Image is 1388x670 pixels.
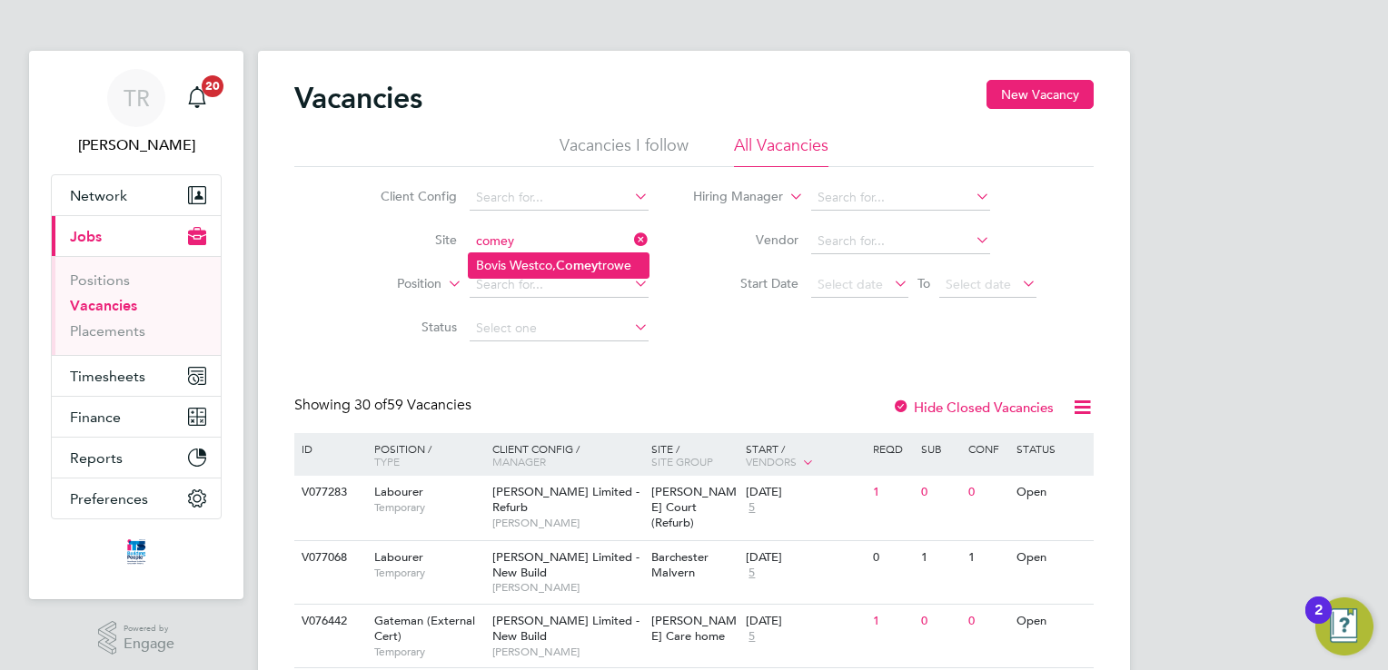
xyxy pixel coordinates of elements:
[98,621,175,655] a: Powered byEngage
[361,433,488,477] div: Position /
[1012,433,1091,464] div: Status
[946,276,1011,292] span: Select date
[651,613,737,644] span: [PERSON_NAME] Care home
[297,476,361,509] div: V077283
[70,449,123,467] span: Reports
[470,272,649,298] input: Search for...
[818,276,883,292] span: Select date
[892,399,1054,416] label: Hide Closed Vacancies
[811,229,990,254] input: Search for...
[964,541,1011,575] div: 1
[374,549,423,565] span: Labourer
[352,232,457,248] label: Site
[352,319,457,335] label: Status
[964,433,1011,464] div: Conf
[374,613,475,644] span: Gateman (External Cert)
[52,438,221,478] button: Reports
[124,636,174,652] span: Engage
[374,566,483,580] span: Temporary
[746,485,864,500] div: [DATE]
[912,271,936,295] span: To
[556,258,598,273] b: Comey
[1012,476,1091,509] div: Open
[492,454,546,468] span: Manager
[734,134,828,167] li: All Vacancies
[1012,605,1091,638] div: Open
[986,80,1094,109] button: New Vacancy
[51,69,222,156] a: TR[PERSON_NAME]
[811,185,990,211] input: Search for...
[354,396,387,414] span: 30 of
[297,605,361,638] div: V076442
[492,516,642,530] span: [PERSON_NAME]
[746,550,864,566] div: [DATE]
[52,256,221,355] div: Jobs
[354,396,471,414] span: 59 Vacancies
[52,478,221,518] button: Preferences
[868,541,916,575] div: 0
[70,368,145,385] span: Timesheets
[352,188,457,204] label: Client Config
[694,275,798,291] label: Start Date
[29,51,243,599] nav: Main navigation
[492,645,642,659] span: [PERSON_NAME]
[492,549,639,580] span: [PERSON_NAME] Limited - New Build
[917,433,964,464] div: Sub
[917,476,964,509] div: 0
[492,484,639,515] span: [PERSON_NAME] Limited - Refurb
[52,397,221,437] button: Finance
[374,500,483,515] span: Temporary
[70,271,130,289] a: Positions
[70,228,102,245] span: Jobs
[179,69,215,127] a: 20
[679,188,783,206] label: Hiring Manager
[469,253,649,278] li: Bovis Westco, trowe
[651,454,713,468] span: Site Group
[337,275,441,293] label: Position
[52,356,221,396] button: Timesheets
[492,580,642,595] span: [PERSON_NAME]
[52,216,221,256] button: Jobs
[52,175,221,215] button: Network
[488,433,647,477] div: Client Config /
[651,484,737,530] span: [PERSON_NAME] Court (Refurb)
[746,614,864,629] div: [DATE]
[470,185,649,211] input: Search for...
[1314,610,1323,634] div: 2
[694,232,798,248] label: Vendor
[124,86,150,110] span: TR
[374,484,423,499] span: Labourer
[560,134,689,167] li: Vacancies I follow
[297,541,361,575] div: V077068
[741,433,868,478] div: Start /
[1012,541,1091,575] div: Open
[297,433,361,464] div: ID
[202,75,223,97] span: 20
[917,605,964,638] div: 0
[124,621,174,636] span: Powered by
[374,645,483,659] span: Temporary
[470,229,649,254] input: Search for...
[868,605,916,638] div: 1
[917,541,964,575] div: 1
[1315,597,1373,655] button: Open Resource Center, 2 new notifications
[964,476,1011,509] div: 0
[470,316,649,341] input: Select one
[492,613,639,644] span: [PERSON_NAME] Limited - New Build
[868,476,916,509] div: 1
[51,537,222,567] a: Go to home page
[124,537,149,567] img: itsconstruction-logo-retina.png
[964,605,1011,638] div: 0
[868,433,916,464] div: Reqd
[70,187,127,204] span: Network
[70,297,137,314] a: Vacancies
[70,409,121,426] span: Finance
[70,490,148,507] span: Preferences
[294,396,475,415] div: Showing
[746,629,758,645] span: 5
[51,134,222,156] span: Tanya Rowse
[746,454,797,468] span: Vendors
[294,80,422,116] h2: Vacancies
[746,500,758,516] span: 5
[374,454,400,468] span: Type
